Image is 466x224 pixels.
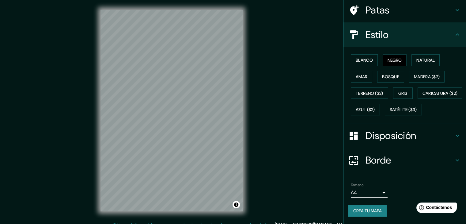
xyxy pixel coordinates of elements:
button: Gris [393,87,413,99]
button: Caricatura ($2) [418,87,463,99]
button: Activar o desactivar atribución [233,201,240,208]
font: A4 [351,189,357,196]
div: Estilo [343,22,466,47]
font: Terreno ($2) [356,91,383,96]
font: Amar [356,74,367,79]
div: Borde [343,148,466,172]
button: Crea tu mapa [348,205,387,217]
font: Estilo [366,28,388,41]
button: Satélite ($3) [385,104,422,115]
button: Azul ($2) [351,104,380,115]
font: Blanco [356,57,373,63]
button: Terreno ($2) [351,87,388,99]
font: Crea tu mapa [353,208,382,214]
font: Bosque [382,74,399,79]
font: Natural [416,57,435,63]
font: Madera ($2) [414,74,440,79]
button: Blanco [351,54,378,66]
iframe: Lanzador de widgets de ayuda [411,200,459,217]
font: Disposición [366,129,416,142]
div: Disposición [343,123,466,148]
div: A4 [351,188,388,198]
font: Borde [366,154,391,167]
button: Madera ($2) [409,71,445,83]
button: Amar [351,71,372,83]
button: Negro [383,54,407,66]
button: Bosque [377,71,404,83]
font: Azul ($2) [356,107,375,113]
font: Satélite ($3) [390,107,417,113]
button: Natural [411,54,440,66]
font: Gris [398,91,407,96]
font: Tamaño [351,183,363,187]
font: Caricatura ($2) [422,91,458,96]
canvas: Mapa [100,10,243,211]
font: Negro [388,57,402,63]
font: Patas [366,4,390,17]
